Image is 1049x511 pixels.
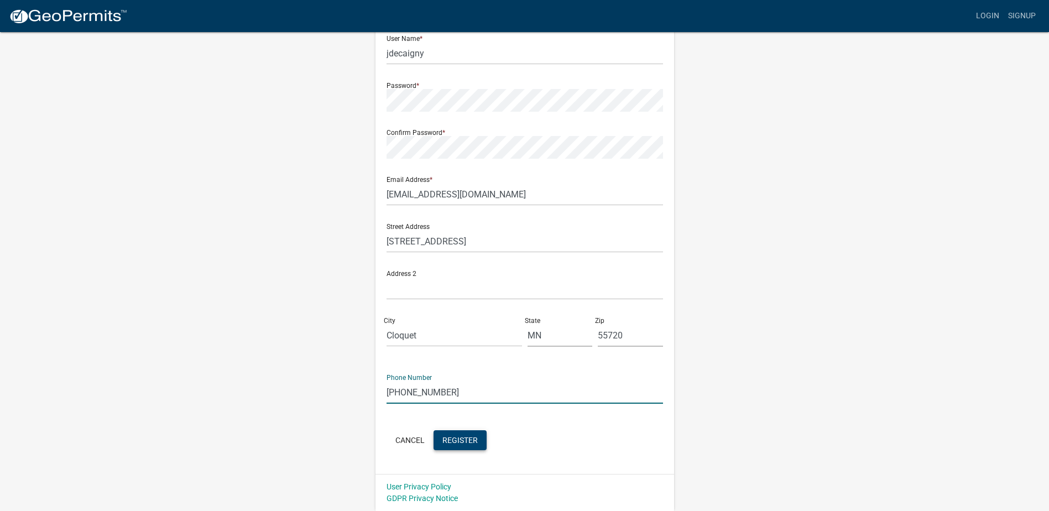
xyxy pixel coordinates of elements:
[387,482,451,491] a: User Privacy Policy
[387,430,434,450] button: Cancel
[1004,6,1040,27] a: Signup
[387,494,458,503] a: GDPR Privacy Notice
[434,430,487,450] button: Register
[442,435,478,444] span: Register
[972,6,1004,27] a: Login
